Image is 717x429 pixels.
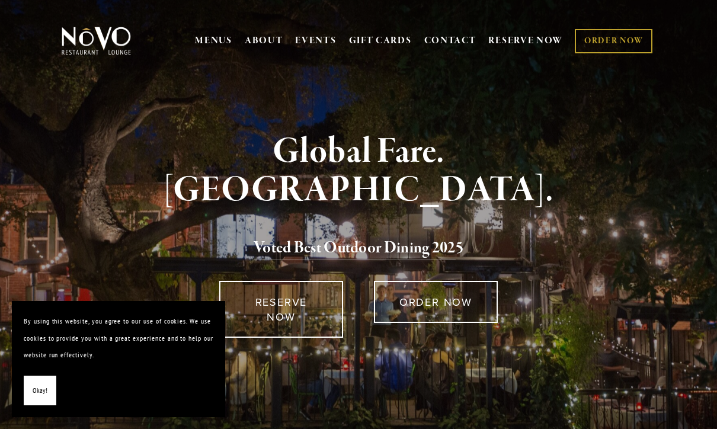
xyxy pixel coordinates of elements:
[295,35,336,47] a: EVENTS
[24,313,213,364] p: By using this website, you agree to our use of cookies. We use cookies to provide you with a grea...
[59,26,133,56] img: Novo Restaurant &amp; Lounge
[488,30,563,52] a: RESERVE NOW
[24,376,56,406] button: Okay!
[219,281,343,338] a: RESERVE NOW
[575,29,652,53] a: ORDER NOW
[349,30,412,52] a: GIFT CARDS
[33,382,47,399] span: Okay!
[374,281,497,323] a: ORDER NOW
[424,30,476,52] a: CONTACT
[164,129,554,213] strong: Global Fare. [GEOGRAPHIC_DATA].
[77,236,639,261] h2: 5
[195,35,232,47] a: MENUS
[245,35,283,47] a: ABOUT
[12,301,225,417] section: Cookie banner
[254,238,456,260] a: Voted Best Outdoor Dining 202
